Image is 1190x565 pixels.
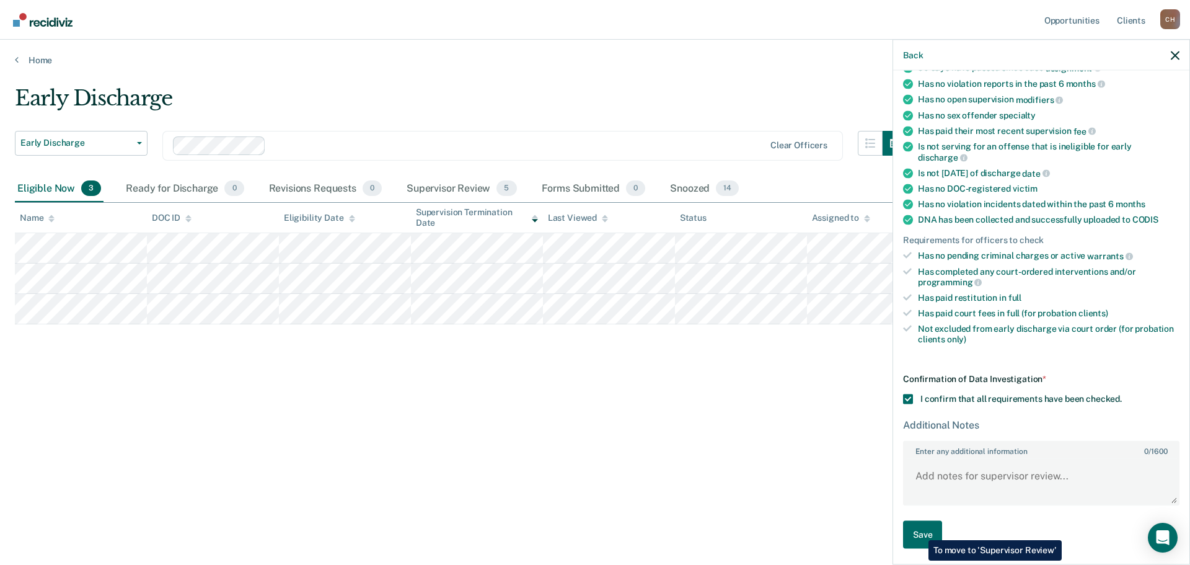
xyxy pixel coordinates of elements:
[904,442,1178,456] label: Enter any additional information
[15,55,1175,66] a: Home
[668,176,741,203] div: Snoozed
[1160,9,1180,29] button: Profile dropdown button
[1160,9,1180,29] div: C H
[918,199,1179,210] div: Has no violation incidents dated within the past 6
[918,94,1179,105] div: Has no open supervision
[918,293,1179,303] div: Has paid restitution in
[1132,215,1158,225] span: CODIS
[999,110,1036,120] span: specialty
[548,213,608,223] div: Last Viewed
[903,374,1179,385] div: Confirmation of Data Investigation
[918,323,1179,344] div: Not excluded from early discharge via court order (for probation clients
[903,521,942,549] button: Save
[626,180,645,197] span: 0
[918,251,1179,262] div: Has no pending criminal charges or active
[1148,523,1178,553] div: Open Intercom Messenger
[918,125,1179,136] div: Has paid their most recent supervision
[812,213,870,223] div: Assigned to
[1144,447,1167,456] span: / 1600
[1016,94,1064,104] span: modifiers
[1013,184,1038,194] span: victim
[903,235,1179,246] div: Requirements for officers to check
[363,180,382,197] span: 0
[416,207,538,228] div: Supervision Termination Date
[918,215,1179,225] div: DNA has been collected and successfully uploaded to
[224,180,244,197] span: 0
[1078,308,1108,318] span: clients)
[20,213,55,223] div: Name
[81,180,101,197] span: 3
[918,266,1179,287] div: Has completed any court-ordered interventions and/or
[1008,293,1021,303] span: full
[13,13,73,27] img: Recidiviz
[267,176,384,203] div: Revisions Requests
[716,180,739,197] span: 14
[123,176,246,203] div: Ready for Discharge
[918,167,1179,179] div: Is not [DATE] of discharge
[152,213,192,223] div: DOC ID
[918,78,1179,89] div: Has no violation reports in the past 6
[1073,126,1096,136] span: fee
[918,141,1179,162] div: Is not serving for an offense that is ineligible for early
[918,308,1179,318] div: Has paid court fees in full (for probation
[680,213,707,223] div: Status
[947,334,966,344] span: only)
[404,176,519,203] div: Supervisor Review
[918,184,1179,194] div: Has no DOC-registered
[1144,447,1148,456] span: 0
[903,419,1179,431] div: Additional Notes
[1066,79,1105,89] span: months
[284,213,355,223] div: Eligibility Date
[918,110,1179,120] div: Has no sex offender
[918,152,967,162] span: discharge
[770,140,827,151] div: Clear officers
[1022,168,1049,178] span: date
[920,394,1122,404] span: I confirm that all requirements have been checked.
[15,86,907,121] div: Early Discharge
[20,138,132,148] span: Early Discharge
[1116,199,1145,209] span: months
[1087,251,1133,260] span: warrants
[918,277,982,287] span: programming
[496,180,516,197] span: 5
[15,176,104,203] div: Eligible Now
[539,176,648,203] div: Forms Submitted
[903,50,923,60] button: Back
